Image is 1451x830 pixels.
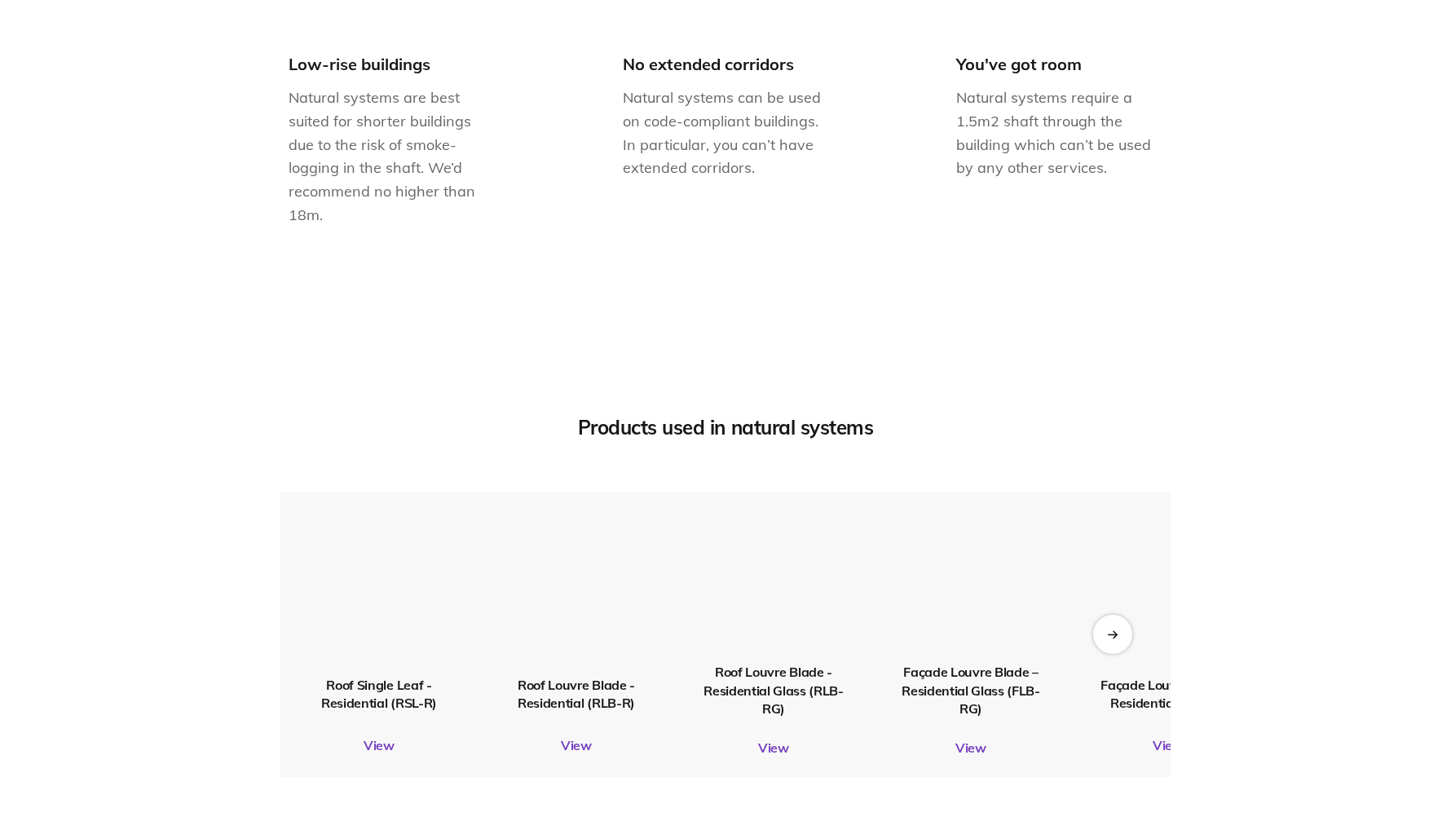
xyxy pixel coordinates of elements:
[518,676,635,710] span: Roof Louvre Blade - Residential (RLB-R)
[872,739,1070,756] a: View
[289,54,495,74] div: Low-rise buildings
[1070,737,1267,753] a: View
[956,86,1162,180] p: Natural systems require a 1.5m2 shaft through the building which can’t be used by any other servi...
[478,737,675,753] a: View
[675,739,872,756] a: View
[956,54,1162,74] div: You've got room
[280,415,1171,439] div: Products used in natural systems
[289,86,495,227] p: Natural systems are best suited for shorter buildings due to the risk of smoke-logging in the sha...
[703,664,844,717] span: Roof Louvre Blade - Residential Glass (RLB-RG)
[902,664,1040,717] span: Façade Louvre Blade – Residential Glass (FLB-RG)
[1100,676,1235,710] span: Façade Louvre Blade – Residential (FLB-R)
[623,86,829,180] p: Natural systems can be used on code-compliant buildings. In particular, you can’t have extended c...
[280,737,478,753] a: View
[321,676,437,710] span: Roof Single Leaf - Residential (RSL-R)
[623,54,829,74] div: No extended corridors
